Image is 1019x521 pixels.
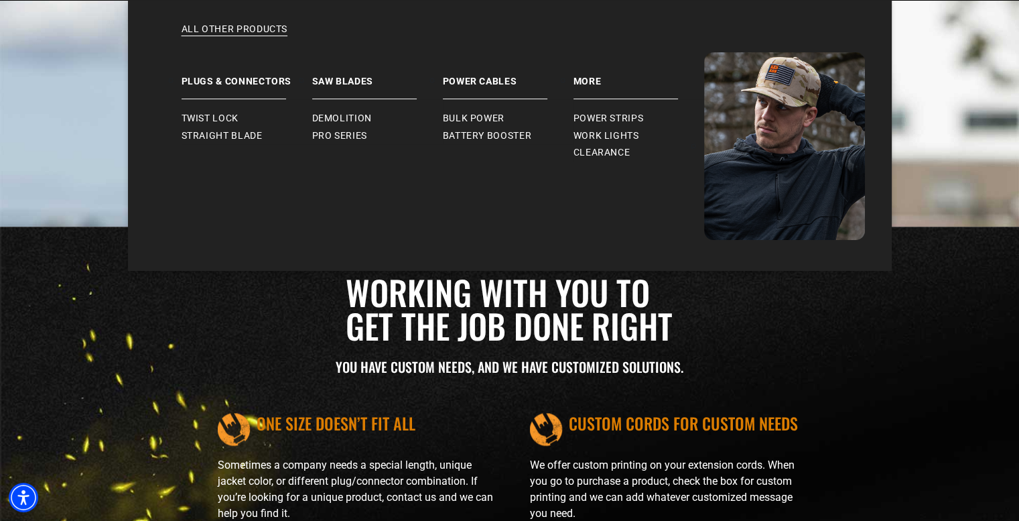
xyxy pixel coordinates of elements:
[573,127,704,145] a: Work Lights
[443,52,573,99] a: Power Cables
[312,127,443,145] a: Pro Series
[312,52,443,99] a: Saw Blades
[704,52,865,240] img: Bad Ass Extension Cords
[443,130,532,142] span: Battery Booster
[573,110,704,127] a: Power Strips
[9,483,38,512] div: Accessibility Menu
[443,127,573,145] a: Battery Booster
[182,130,263,142] span: Straight Blade
[312,110,443,127] a: Demolition
[573,147,630,159] span: Clearance
[182,127,312,145] a: Straight Blade
[155,23,865,52] a: All Other Products
[443,113,504,125] span: Bulk Power
[182,110,312,127] a: Twist Lock
[573,144,704,162] a: Clearance
[312,130,367,142] span: Pro Series
[182,113,239,125] span: Twist Lock
[563,413,798,441] h4: CUSTOM CORDS FOR CUSTOM NEEDS
[573,52,704,99] a: Battery Booster More Power Strips
[573,130,639,142] span: Work Lights
[182,52,312,99] a: Plugs & Connectors
[251,413,415,441] h4: ONE SIZE DOESN’T FIT ALL
[346,275,674,342] h2: WORKING WITH YOU TO GET THE JOB DONE RIGHT
[312,113,372,125] span: Demolition
[329,358,691,375] h3: YOU HAVE CUSTOM NEEDS, AND WE HAVE CUSTOMIZED SOLUTIONS.
[573,113,644,125] span: Power Strips
[443,110,573,127] a: Bulk Power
